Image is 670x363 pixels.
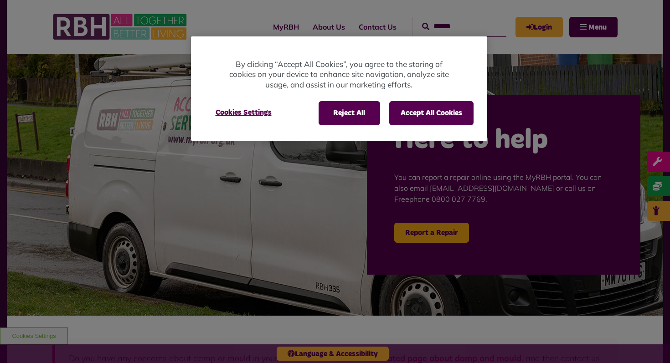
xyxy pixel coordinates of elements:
[191,36,487,141] div: Privacy
[227,59,451,90] p: By clicking “Accept All Cookies”, you agree to the storing of cookies on your device to enhance s...
[319,101,380,125] button: Reject All
[389,101,474,125] button: Accept All Cookies
[205,101,283,124] button: Cookies Settings
[191,36,487,141] div: Cookie banner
